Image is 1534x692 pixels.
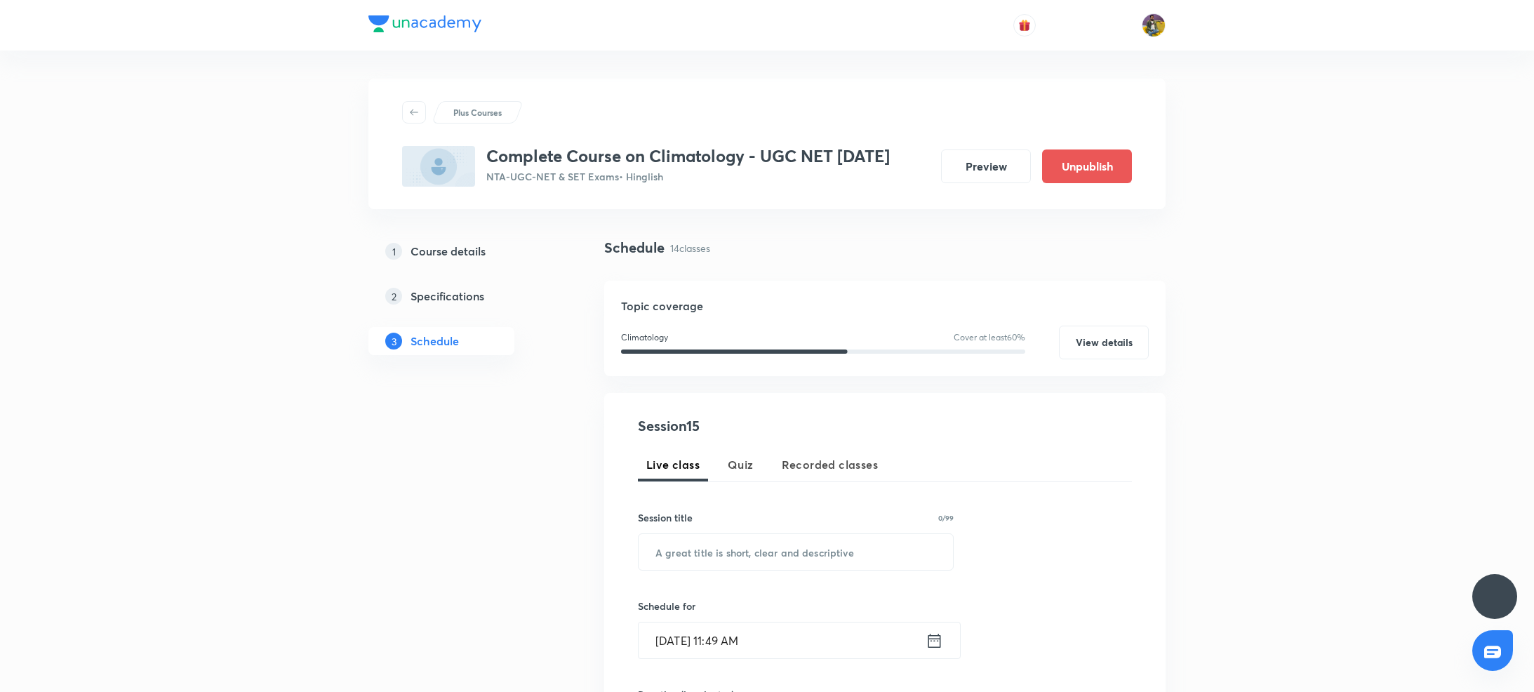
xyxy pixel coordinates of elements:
[411,243,486,260] h5: Course details
[453,106,502,119] p: Plus Courses
[1042,149,1132,183] button: Unpublish
[782,456,878,473] span: Recorded classes
[385,333,402,350] p: 3
[368,282,559,310] a: 2Specifications
[1018,19,1031,32] img: avatar
[638,510,693,525] h6: Session title
[1142,13,1166,37] img: sajan k
[621,298,1149,314] h5: Topic coverage
[621,331,668,344] p: Climatology
[604,237,665,258] h4: Schedule
[385,243,402,260] p: 1
[385,288,402,305] p: 2
[941,149,1031,183] button: Preview
[938,514,954,521] p: 0/99
[368,15,481,36] a: Company Logo
[954,331,1025,344] p: Cover at least 60 %
[368,237,559,265] a: 1Course details
[638,415,894,437] h4: Session 15
[411,333,459,350] h5: Schedule
[728,456,754,473] span: Quiz
[638,599,954,613] h6: Schedule for
[368,15,481,32] img: Company Logo
[670,241,710,255] p: 14 classes
[411,288,484,305] h5: Specifications
[486,146,890,166] h3: Complete Course on Climatology - UGC NET [DATE]
[1486,588,1503,605] img: ttu
[486,169,890,184] p: NTA-UGC-NET & SET Exams • Hinglish
[639,534,953,570] input: A great title is short, clear and descriptive
[646,456,700,473] span: Live class
[1013,14,1036,36] button: avatar
[1059,326,1149,359] button: View details
[402,146,475,187] img: F2C0BB7B-9330-4959-A680-FBB1A0A619BC_plus.png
